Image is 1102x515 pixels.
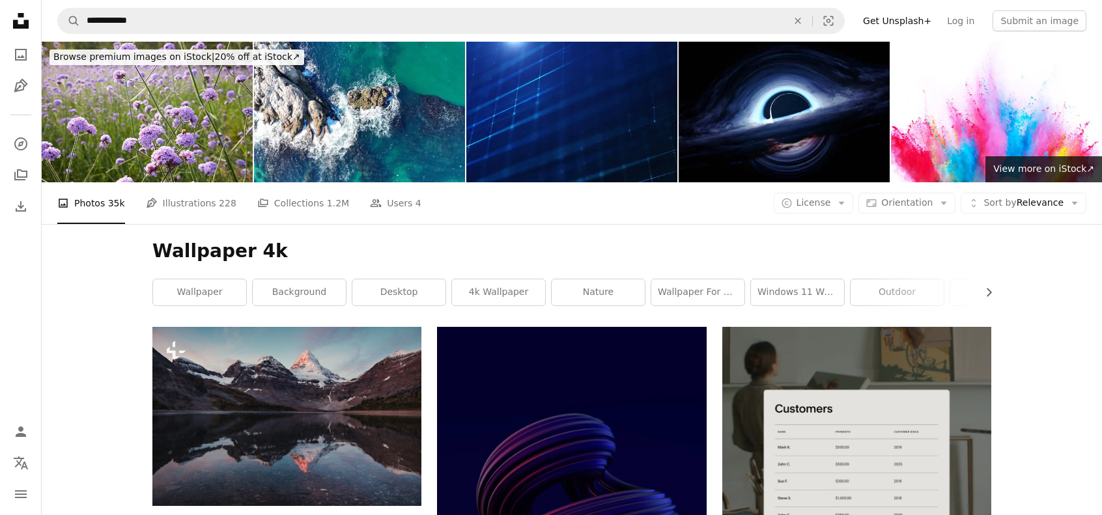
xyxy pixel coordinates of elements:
[352,279,445,305] a: desktop
[370,182,421,224] a: Users 4
[416,196,421,210] span: 4
[8,419,34,445] a: Log in / Sign up
[950,279,1043,305] a: anime
[8,193,34,219] a: Download History
[152,410,421,422] a: a mountain is reflected in the still water of a lake
[983,197,1064,210] span: Relevance
[797,197,831,208] span: License
[8,481,34,507] button: Menu
[651,279,744,305] a: wallpaper for mobile
[254,42,465,182] img: Where Sea Meets Stone: Aerial Shots of Waves Crashing with Power and Grace
[8,450,34,476] button: Language
[679,42,890,182] img: Black Hole clouds, high quality render.
[53,51,214,62] span: Browse premium images on iStock |
[891,42,1102,182] img: Colored powder explosion on white background.
[977,279,991,305] button: scroll list to the right
[985,156,1102,182] a: View more on iStock↗
[42,42,253,182] img: Purple verbena in the garden
[57,8,845,34] form: Find visuals sitewide
[961,193,1086,214] button: Sort byRelevance
[858,193,955,214] button: Orientation
[152,240,991,263] h1: Wallpaper 4k
[939,10,982,31] a: Log in
[552,279,645,305] a: nature
[58,8,80,33] button: Search Unsplash
[8,131,34,157] a: Explore
[257,182,349,224] a: Collections 1.2M
[983,197,1016,208] span: Sort by
[993,163,1094,174] span: View more on iStock ↗
[851,279,944,305] a: outdoor
[53,51,300,62] span: 20% off at iStock ↗
[855,10,939,31] a: Get Unsplash+
[993,10,1086,31] button: Submit an image
[8,42,34,68] a: Photos
[751,279,844,305] a: windows 11 wallpaper
[784,8,812,33] button: Clear
[452,279,545,305] a: 4k wallpaper
[253,279,346,305] a: background
[881,197,933,208] span: Orientation
[774,193,854,214] button: License
[42,42,312,73] a: Browse premium images on iStock|20% off at iStock↗
[153,279,246,305] a: wallpaper
[219,196,236,210] span: 228
[146,182,236,224] a: Illustrations 228
[327,196,349,210] span: 1.2M
[8,162,34,188] a: Collections
[813,8,844,33] button: Visual search
[8,73,34,99] a: Illustrations
[152,327,421,506] img: a mountain is reflected in the still water of a lake
[466,42,677,182] img: 4K Digital Cyberspace with Particles and Digital Data Network Connections. High Speed Connection ...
